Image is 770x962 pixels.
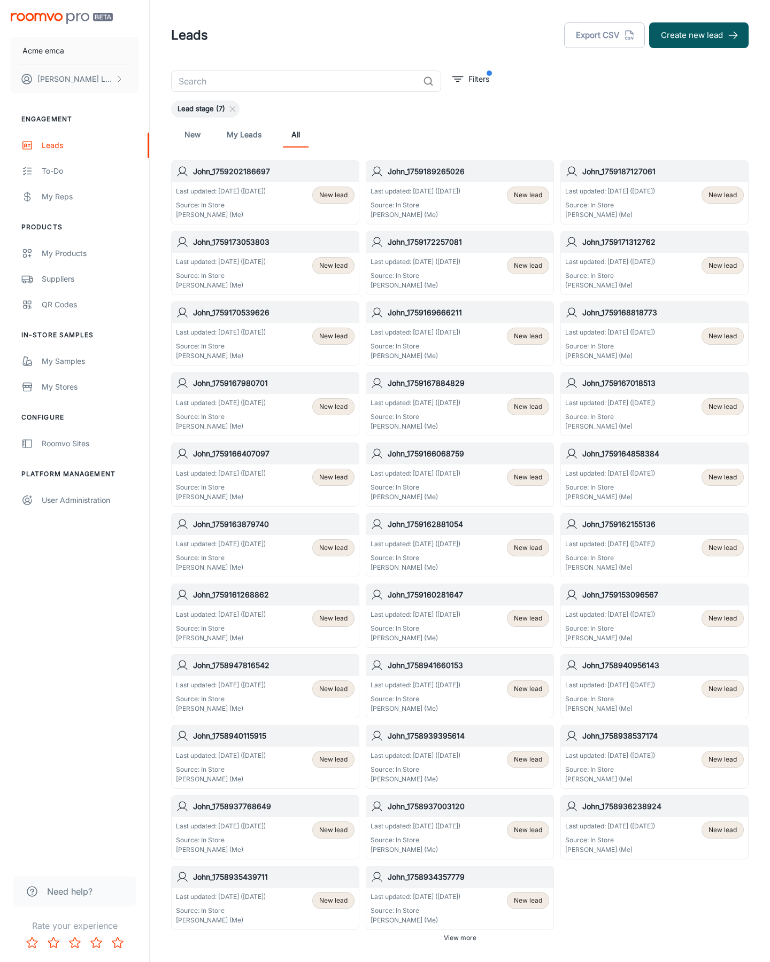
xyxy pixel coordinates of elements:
h6: John_1758941660153 [388,660,549,671]
h6: John_1759167884829 [388,377,549,389]
p: Last updated: [DATE] ([DATE]) [371,680,460,690]
p: Source: In Store [565,835,655,845]
a: John_1759189265026Last updated: [DATE] ([DATE])Source: In Store[PERSON_NAME] (Me)New lead [366,160,554,224]
button: filter [450,71,492,88]
p: Source: In Store [565,624,655,633]
a: My Leads [227,122,261,148]
p: Source: In Store [371,694,460,704]
p: Source: In Store [176,624,266,633]
p: Acme emca [22,45,64,57]
p: Source: In Store [565,412,655,422]
p: [PERSON_NAME] (Me) [565,281,655,290]
a: John_1758937003120Last updated: [DATE] ([DATE])Source: In Store[PERSON_NAME] (Me)New lead [366,795,554,859]
span: New lead [514,402,542,412]
span: New lead [319,825,348,835]
span: New lead [319,402,348,412]
p: Last updated: [DATE] ([DATE]) [371,610,460,619]
span: New lead [709,402,737,412]
p: Last updated: [DATE] ([DATE]) [565,398,655,408]
button: Rate 1 star [21,932,43,953]
a: John_1759169666211Last updated: [DATE] ([DATE])Source: In Store[PERSON_NAME] (Me)New lead [366,301,554,366]
h6: John_1759164858384 [582,448,744,460]
p: Last updated: [DATE] ([DATE]) [176,680,266,690]
span: New lead [319,543,348,553]
span: New lead [319,614,348,623]
span: Lead stage (7) [171,104,232,114]
h6: John_1759166407097 [193,448,355,460]
p: [PERSON_NAME] (Me) [371,774,460,784]
a: John_1758935439711Last updated: [DATE] ([DATE])Source: In Store[PERSON_NAME] (Me)New lead [171,866,359,930]
p: Source: In Store [176,483,266,492]
p: Source: In Store [371,271,460,281]
h6: John_1758939395614 [388,730,549,742]
p: Last updated: [DATE] ([DATE]) [371,821,460,831]
h6: John_1758937768649 [193,801,355,812]
p: [PERSON_NAME] (Me) [565,492,655,502]
p: Last updated: [DATE] ([DATE]) [565,469,655,478]
a: John_1759171312762Last updated: [DATE] ([DATE])Source: In Store[PERSON_NAME] (Me)New lead [560,231,749,295]
p: Last updated: [DATE] ([DATE]) [176,539,266,549]
a: John_1759167980701Last updated: [DATE] ([DATE])Source: In Store[PERSON_NAME] (Me)New lead [171,372,359,436]
p: Source: In Store [371,342,460,351]
p: Source: In Store [371,553,460,563]
p: Last updated: [DATE] ([DATE]) [176,398,266,408]
p: Source: In Store [565,342,655,351]
h6: John_1759168818773 [582,307,744,319]
h6: John_1759160281647 [388,589,549,601]
p: Last updated: [DATE] ([DATE]) [565,821,655,831]
p: Last updated: [DATE] ([DATE]) [371,328,460,337]
p: Last updated: [DATE] ([DATE]) [176,610,266,619]
span: View more [444,933,476,943]
p: [PERSON_NAME] (Me) [176,633,266,643]
p: [PERSON_NAME] (Me) [565,845,655,855]
span: New lead [514,543,542,553]
p: [PERSON_NAME] (Me) [371,492,460,502]
span: Need help? [47,885,93,898]
div: Leads [42,139,138,151]
a: John_1759166068759Last updated: [DATE] ([DATE])Source: In Store[PERSON_NAME] (Me)New lead [366,443,554,507]
p: Last updated: [DATE] ([DATE]) [371,892,460,902]
h6: John_1759167980701 [193,377,355,389]
p: Source: In Store [371,906,460,916]
p: [PERSON_NAME] (Me) [565,633,655,643]
a: John_1758934357779Last updated: [DATE] ([DATE])Source: In Store[PERSON_NAME] (Me)New lead [366,866,554,930]
button: Acme emca [11,37,138,65]
h6: John_1759202186697 [193,166,355,177]
span: New lead [514,684,542,694]
span: New lead [709,543,737,553]
p: Source: In Store [371,835,460,845]
p: [PERSON_NAME] (Me) [371,210,460,220]
div: Lead stage (7) [171,100,240,118]
p: Source: In Store [176,342,266,351]
h6: John_1759162881054 [388,518,549,530]
a: John_1759166407097Last updated: [DATE] ([DATE])Source: In Store[PERSON_NAME] (Me)New lead [171,443,359,507]
span: New lead [319,190,348,200]
h6: John_1759171312762 [582,236,744,248]
p: Source: In Store [565,271,655,281]
a: John_1759173053803Last updated: [DATE] ([DATE])Source: In Store[PERSON_NAME] (Me)New lead [171,231,359,295]
button: Create new lead [649,22,749,48]
p: Last updated: [DATE] ([DATE]) [565,187,655,196]
div: Suppliers [42,273,138,285]
p: Source: In Store [176,835,266,845]
span: New lead [514,755,542,764]
h6: John_1759167018513 [582,377,744,389]
a: John_1758947816542Last updated: [DATE] ([DATE])Source: In Store[PERSON_NAME] (Me)New lead [171,654,359,718]
a: John_1759162155136Last updated: [DATE] ([DATE])Source: In Store[PERSON_NAME] (Me)New lead [560,513,749,577]
span: New lead [319,896,348,905]
h6: John_1759170539626 [193,307,355,319]
h6: John_1759172257081 [388,236,549,248]
p: Last updated: [DATE] ([DATE]) [176,187,266,196]
p: [PERSON_NAME] (Me) [565,563,655,572]
span: New lead [709,614,737,623]
h6: John_1758938537174 [582,730,744,742]
span: New lead [514,331,542,341]
div: QR Codes [42,299,138,311]
p: [PERSON_NAME] (Me) [565,210,655,220]
a: John_1758938537174Last updated: [DATE] ([DATE])Source: In Store[PERSON_NAME] (Me)New lead [560,725,749,789]
h6: John_1759169666211 [388,307,549,319]
p: Last updated: [DATE] ([DATE]) [176,257,266,267]
p: [PERSON_NAME] (Me) [371,633,460,643]
div: Roomvo Sites [42,438,138,449]
p: [PERSON_NAME] (Me) [176,916,266,925]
